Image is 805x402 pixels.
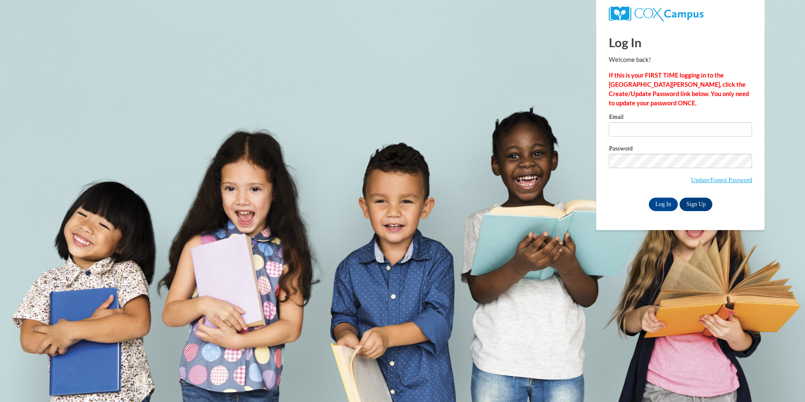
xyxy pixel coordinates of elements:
label: Email [609,114,752,122]
input: Log In [649,198,678,211]
a: COX Campus [609,6,752,21]
strong: If this is your FIRST TIME logging in to the [GEOGRAPHIC_DATA][PERSON_NAME], click the Create/Upd... [609,72,749,107]
img: COX Campus [609,6,703,21]
p: Welcome back! [609,55,752,64]
a: Sign Up [680,198,712,211]
a: Update/Forgot Password [691,177,752,183]
label: Password [609,145,752,154]
h1: Log In [609,34,752,51]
